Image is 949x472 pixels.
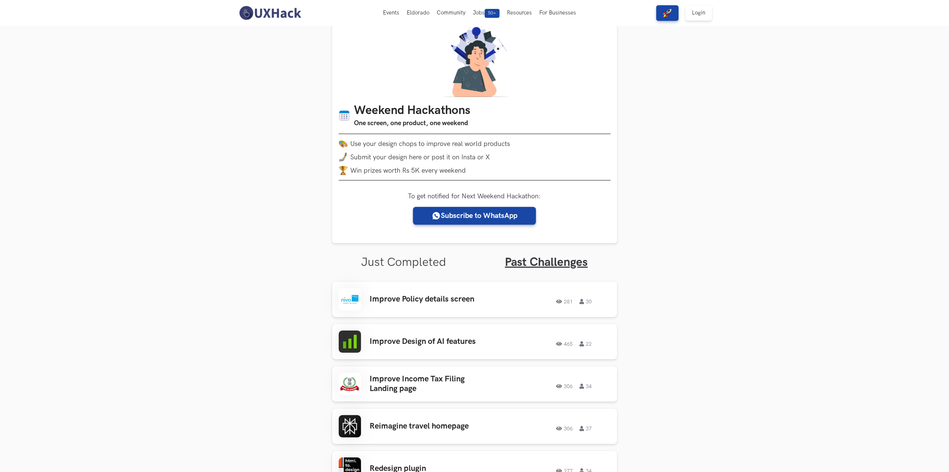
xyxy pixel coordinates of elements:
[332,243,617,270] ul: Tabs Interface
[361,255,446,270] a: Just Completed
[580,384,592,389] span: 34
[485,9,500,18] span: 50+
[505,255,588,270] a: Past Challenges
[339,139,348,148] img: palette.png
[354,118,471,128] h3: One screen, one product, one weekend
[370,294,486,304] h3: Improve Policy details screen
[354,104,471,118] h1: Weekend Hackathons
[237,5,303,21] img: UXHack-logo.png
[556,426,573,431] span: 306
[339,166,611,175] li: Win prizes worth Rs 5K every weekend
[685,5,712,21] a: Login
[413,207,536,225] a: Subscribe to WhatsApp
[339,153,348,162] img: mobile-in-hand.png
[339,139,611,148] li: Use your design chops to improve real world products
[580,299,592,304] span: 30
[332,366,617,402] a: Improve Income Tax Filing Landing page30634
[332,408,617,444] a: Reimagine travel homepage30637
[556,341,573,346] span: 465
[556,384,573,389] span: 306
[339,166,348,175] img: trophy.png
[332,281,617,317] a: Improve Policy details screen28130
[580,341,592,346] span: 22
[370,374,486,394] h3: Improve Income Tax Filing Landing page
[332,324,617,359] a: Improve Design of AI features46522
[580,426,592,431] span: 37
[408,192,541,200] label: To get notified for Next Weekend Hackathon:
[370,337,486,346] h3: Improve Design of AI features
[339,110,350,121] img: Calendar icon
[370,421,486,431] h3: Reimagine travel homepage
[439,23,510,97] img: A designer thinking
[351,153,490,161] span: Submit your design here or post it on Insta or X
[663,9,672,17] img: rocket
[556,299,573,304] span: 281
